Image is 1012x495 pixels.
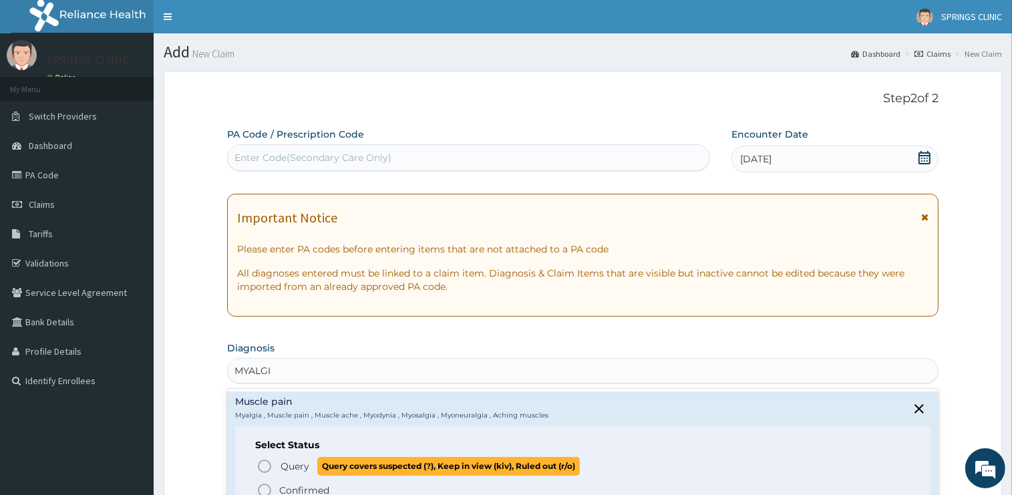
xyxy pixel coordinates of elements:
[47,73,79,82] a: Online
[237,267,929,293] p: All diagnoses entered must be linked to a claim item. Diagnosis & Claim Items that are visible bu...
[237,242,929,256] p: Please enter PA codes before entering items that are not attached to a PA code
[29,228,53,240] span: Tariffs
[235,397,548,407] h4: Muscle pain
[7,343,255,389] textarea: Type your message and hit 'Enter'
[227,341,275,355] label: Diagnosis
[69,75,224,92] div: Chat with us now
[25,67,54,100] img: d_794563401_company_1708531726252_794563401
[914,48,951,59] a: Claims
[219,7,251,39] div: Minimize live chat window
[227,128,364,141] label: PA Code / Prescription Code
[29,198,55,210] span: Claims
[190,49,234,59] small: New Claim
[257,458,273,474] i: status option query
[851,48,900,59] a: Dashboard
[234,151,391,164] div: Enter Code(Secondary Care Only)
[77,157,184,292] span: We're online!
[227,92,939,106] p: Step 2 of 2
[255,440,910,450] h6: Select Status
[941,11,1002,23] span: SPRINGS CLINIC
[47,54,129,66] p: SPRINGS CLINIC
[237,210,337,225] h1: Important Notice
[911,401,927,417] i: close select status
[317,457,580,475] span: Query covers suspected (?), Keep in view (kiv), Ruled out (r/o)
[29,110,97,122] span: Switch Providers
[916,9,933,25] img: User Image
[952,48,1002,59] li: New Claim
[29,140,72,152] span: Dashboard
[731,128,808,141] label: Encounter Date
[740,152,772,166] span: [DATE]
[235,411,548,420] p: Myalgia , Muscle pain , Muscle ache , Myodynia , Myosalgia , Myoneuralgia , Aching muscles
[164,43,1002,61] h1: Add
[281,460,309,473] span: Query
[7,40,37,70] img: User Image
